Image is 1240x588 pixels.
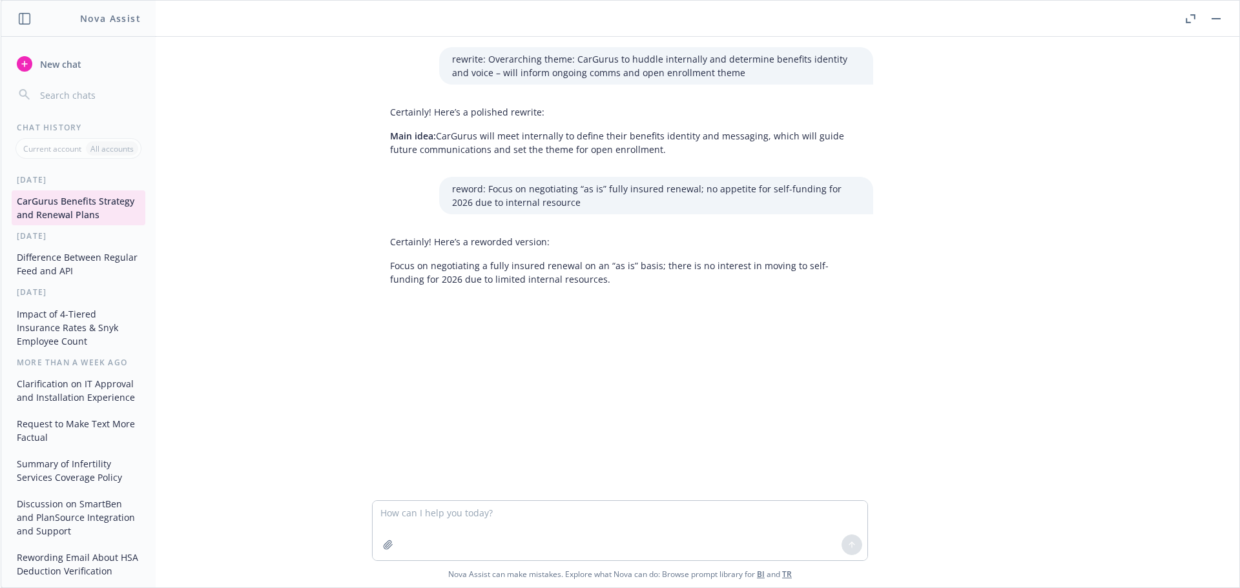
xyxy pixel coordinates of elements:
span: Main idea: [390,130,436,142]
div: Chat History [1,122,156,133]
p: Certainly! Here’s a reworded version: [390,235,860,248]
span: New chat [37,57,81,71]
div: [DATE] [1,230,156,241]
button: Rewording Email About HSA Deduction Verification [12,547,145,582]
a: BI [757,569,765,580]
p: Certainly! Here’s a polished rewrite: [390,105,860,119]
button: New chat [12,52,145,76]
a: TR [782,569,792,580]
span: Nova Assist can make mistakes. Explore what Nova can do: Browse prompt library for and [448,561,792,587]
button: Difference Between Regular Feed and API [12,247,145,281]
input: Search chats [37,86,140,104]
p: CarGurus will meet internally to define their benefits identity and messaging, which will guide f... [390,129,860,156]
p: Focus on negotiating a fully insured renewal on an “as is” basis; there is no interest in moving ... [390,259,860,286]
h1: Nova Assist [80,12,141,25]
button: Summary of Infertility Services Coverage Policy [12,453,145,488]
button: Clarification on IT Approval and Installation Experience [12,373,145,408]
button: Impact of 4-Tiered Insurance Rates & Snyk Employee Count [12,303,145,352]
div: [DATE] [1,287,156,298]
p: rewrite: Overarching theme: CarGurus to huddle internally and determine benefits identity and voi... [452,52,860,79]
p: Current account [23,143,81,154]
button: Request to Make Text More Factual [12,413,145,448]
p: All accounts [90,143,134,154]
p: reword: Focus on negotiating “as is” fully insured renewal; no appetite for self-funding for 2026... [452,182,860,209]
div: [DATE] [1,174,156,185]
div: More than a week ago [1,357,156,368]
button: Discussion on SmartBen and PlanSource Integration and Support [12,493,145,542]
button: CarGurus Benefits Strategy and Renewal Plans [12,190,145,225]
